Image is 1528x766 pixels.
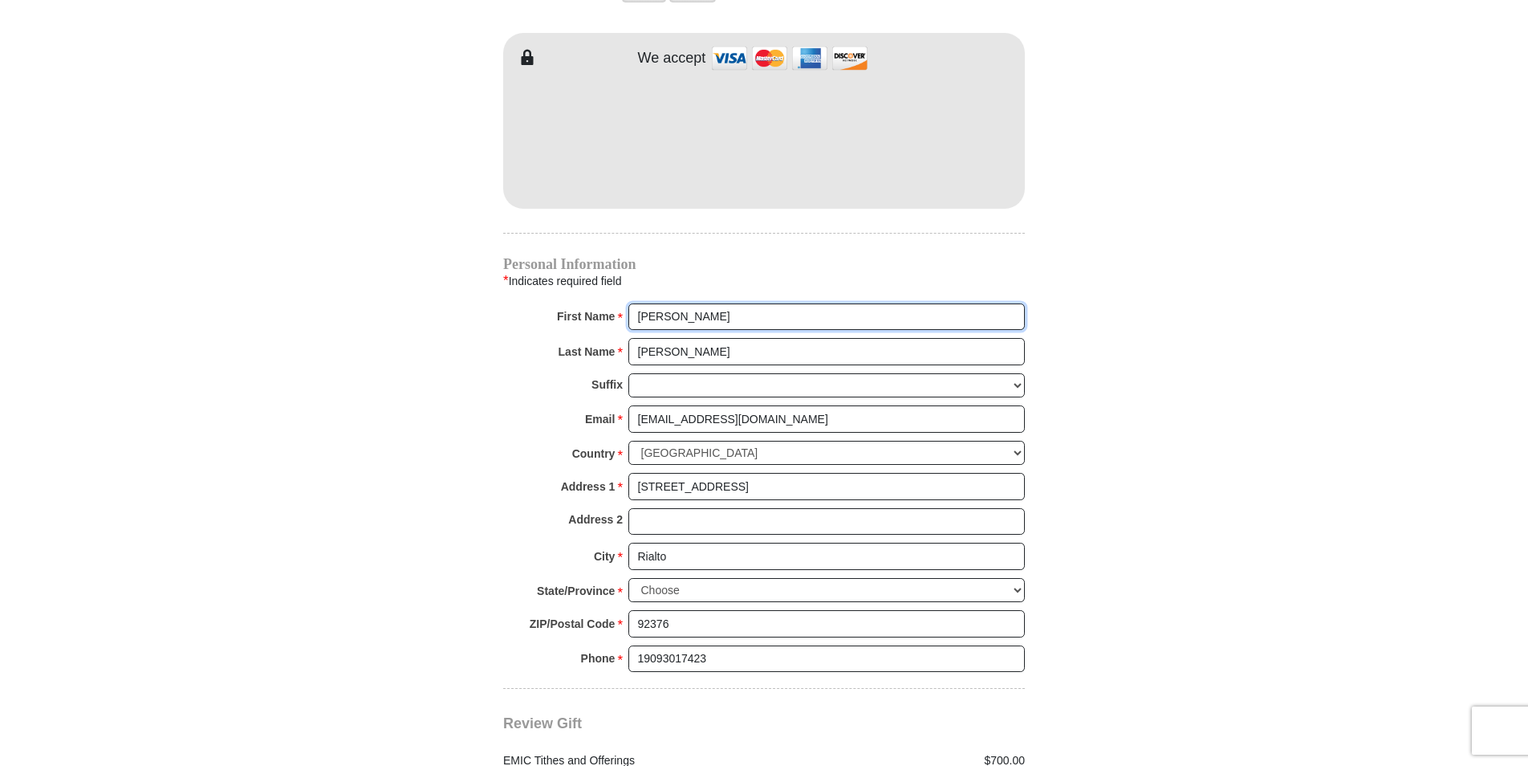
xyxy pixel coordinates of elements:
strong: Address 2 [568,508,623,531]
strong: ZIP/Postal Code [530,613,616,635]
div: Indicates required field [503,271,1025,291]
img: credit cards accepted [709,41,870,75]
h4: We accept [638,50,706,67]
strong: First Name [557,305,615,328]
strong: Country [572,442,616,465]
strong: City [594,545,615,568]
strong: Address 1 [561,475,616,498]
span: Review Gift [503,715,582,731]
h4: Personal Information [503,258,1025,271]
strong: Email [585,408,615,430]
strong: State/Province [537,580,615,602]
strong: Suffix [591,373,623,396]
strong: Phone [581,647,616,670]
strong: Last Name [559,340,616,363]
